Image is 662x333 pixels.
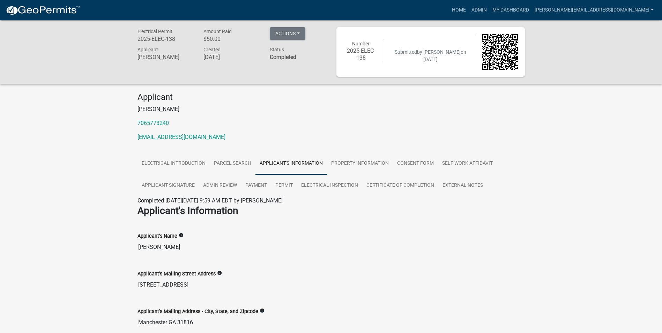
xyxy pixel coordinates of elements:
[271,175,297,197] a: Permit
[438,175,487,197] a: External Notes
[260,308,265,313] i: info
[241,175,271,197] a: Payment
[395,49,466,62] span: Submitted on [DATE]
[137,54,193,60] h6: [PERSON_NAME]
[217,271,222,275] i: info
[270,54,296,60] strong: Completed
[327,153,393,175] a: Property Information
[137,234,177,239] label: Applicant's Name
[137,29,172,34] span: Electrical Permit
[137,205,238,216] strong: Applicant's Information
[255,153,327,175] a: Applicant's Information
[352,41,370,46] span: Number
[203,54,259,60] h6: [DATE]
[203,29,232,34] span: Amount Paid
[362,175,438,197] a: Certificate of Completion
[469,3,490,17] a: Admin
[490,3,532,17] a: My Dashboard
[137,36,193,42] h6: 2025-ELEC-138
[438,153,497,175] a: Self Work Affidavit
[270,27,305,40] button: Actions
[449,3,469,17] a: Home
[137,309,258,314] label: Applicant's Mailing Address - City, State, and Zipcode
[137,105,525,113] p: [PERSON_NAME]
[137,120,169,126] a: 7065773240
[137,175,199,197] a: Applicant Signature
[137,272,216,276] label: Applicant's Mailing Street Address
[137,153,210,175] a: Electrical Introduction
[137,134,225,140] a: [EMAIL_ADDRESS][DOMAIN_NAME]
[270,47,284,52] span: Status
[203,36,259,42] h6: $50.00
[297,175,362,197] a: Electrical Inspection
[343,47,379,61] h6: 2025-ELEC-138
[482,34,518,70] img: QR code
[532,3,656,17] a: [PERSON_NAME][EMAIL_ADDRESS][DOMAIN_NAME]
[137,92,525,102] h4: Applicant
[417,49,461,55] span: by [PERSON_NAME]
[210,153,255,175] a: Parcel search
[199,175,241,197] a: Admin Review
[137,197,283,204] span: Completed [DATE][DATE] 9:59 AM EDT by [PERSON_NAME]
[393,153,438,175] a: Consent Form
[179,233,184,238] i: info
[203,47,221,52] span: Created
[137,47,158,52] span: Applicant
